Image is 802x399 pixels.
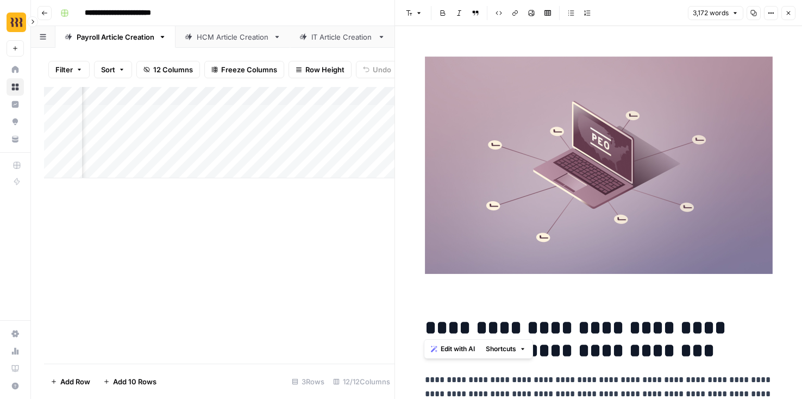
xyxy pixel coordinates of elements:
button: Help + Support [7,377,24,395]
span: 3,172 words [693,8,729,18]
span: Add Row [60,376,90,387]
a: IT Article Creation [290,26,394,48]
div: 12/12 Columns [329,373,394,390]
span: Edit with AI [441,344,475,354]
a: Your Data [7,130,24,148]
span: Add 10 Rows [113,376,156,387]
a: Settings [7,325,24,342]
button: 3,172 words [688,6,743,20]
div: Payroll Article Creation [77,32,154,42]
a: Payroll Article Creation [55,26,176,48]
span: Sort [101,64,115,75]
button: 12 Columns [136,61,200,78]
button: Workspace: Rippling [7,9,24,36]
span: 12 Columns [153,64,193,75]
span: Filter [55,64,73,75]
a: Learning Hub [7,360,24,377]
button: Add Row [44,373,97,390]
button: Sort [94,61,132,78]
span: Row Height [305,64,344,75]
button: Freeze Columns [204,61,284,78]
button: Row Height [289,61,352,78]
div: 3 Rows [287,373,329,390]
a: Opportunities [7,113,24,130]
a: HCM Article Creation [176,26,290,48]
div: HCM Article Creation [197,32,269,42]
div: IT Article Creation [311,32,373,42]
span: Shortcuts [486,344,516,354]
a: Browse [7,78,24,96]
button: Undo [356,61,398,78]
button: Edit with AI [427,342,479,356]
button: Shortcuts [481,342,530,356]
a: Home [7,61,24,78]
span: Freeze Columns [221,64,277,75]
a: Usage [7,342,24,360]
button: Add 10 Rows [97,373,163,390]
button: Filter [48,61,90,78]
span: Undo [373,64,391,75]
a: Insights [7,96,24,113]
img: Rippling Logo [7,13,26,32]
